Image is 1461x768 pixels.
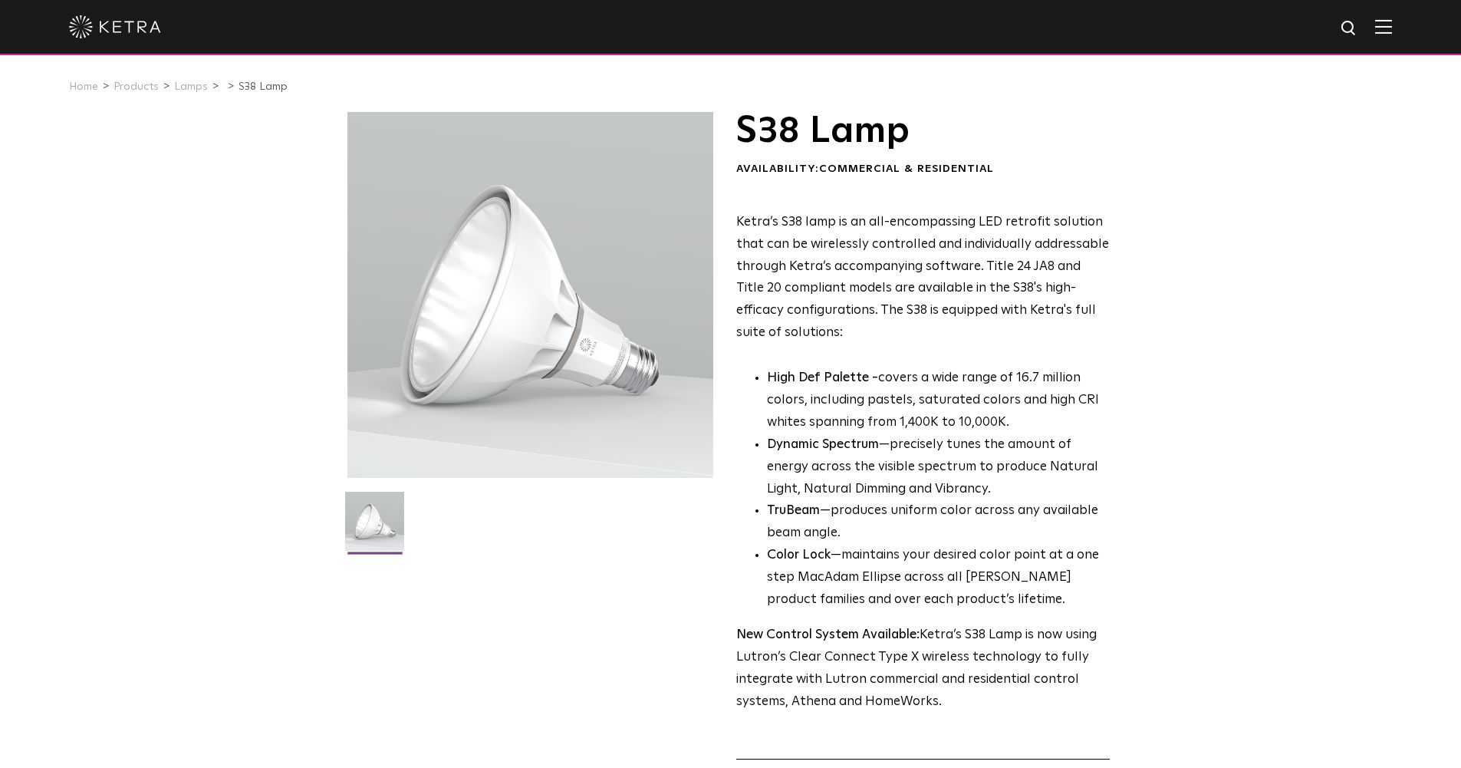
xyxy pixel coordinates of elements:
img: ketra-logo-2019-white [69,15,161,38]
span: Commercial & Residential [819,163,994,174]
li: —precisely tunes the amount of energy across the visible spectrum to produce Natural Light, Natur... [767,434,1110,501]
strong: New Control System Available: [736,628,920,641]
a: Products [114,81,159,92]
a: Home [69,81,98,92]
img: Hamburger%20Nav.svg [1375,19,1392,34]
strong: Color Lock [767,549,831,562]
img: S38-Lamp-Edison-2021-Web-Square [345,492,404,562]
p: covers a wide range of 16.7 million colors, including pastels, saturated colors and high CRI whit... [767,368,1110,434]
li: —produces uniform color across any available beam angle. [767,500,1110,545]
h1: S38 Lamp [736,112,1110,150]
div: Availability: [736,162,1110,177]
strong: Dynamic Spectrum [767,438,879,451]
strong: TruBeam [767,504,820,517]
p: Ketra’s S38 Lamp is now using Lutron’s Clear Connect Type X wireless technology to fully integrat... [736,625,1110,714]
li: —maintains your desired color point at a one step MacAdam Ellipse across all [PERSON_NAME] produc... [767,545,1110,611]
img: search icon [1340,19,1359,38]
a: Lamps [174,81,208,92]
strong: High Def Palette - [767,371,878,384]
p: Ketra’s S38 lamp is an all-encompassing LED retrofit solution that can be wirelessly controlled a... [736,212,1110,344]
a: S38 Lamp [239,81,288,92]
